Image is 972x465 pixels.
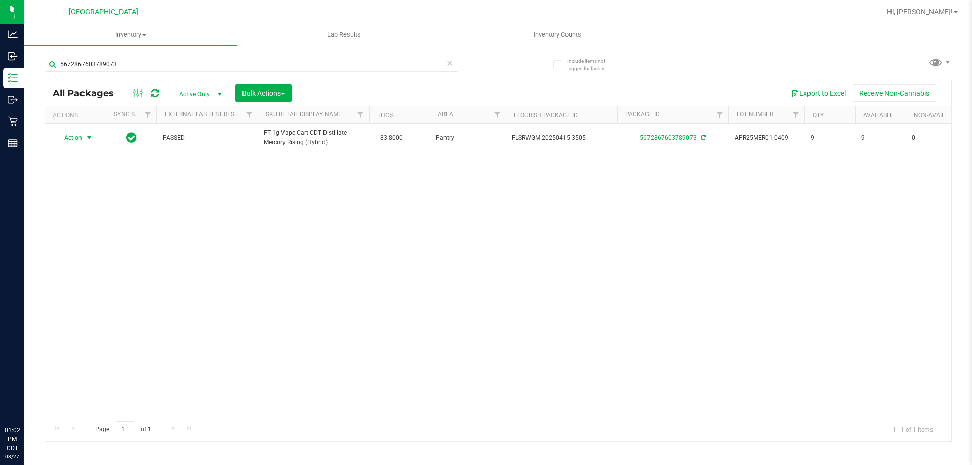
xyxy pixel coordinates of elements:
inline-svg: Analytics [8,29,18,39]
a: Lot Number [737,111,773,118]
span: PASSED [163,133,252,143]
span: Bulk Actions [242,89,285,97]
span: Hi, [PERSON_NAME]! [887,8,953,16]
p: 08/27 [5,453,20,460]
span: All Packages [53,88,124,99]
iframe: Resource center [10,384,40,414]
span: 83.8000 [375,131,408,145]
a: Filter [140,106,156,123]
a: Non-Available [914,112,959,119]
a: Filter [788,106,804,123]
button: Bulk Actions [235,84,292,102]
inline-svg: Reports [8,138,18,148]
span: [GEOGRAPHIC_DATA] [69,8,138,16]
a: Filter [489,106,506,123]
span: FT 1g Vape Cart CDT Distillate Mercury Rising (Hybrid) [264,128,363,147]
span: Action [55,131,83,145]
a: Area [438,111,453,118]
span: select [83,131,96,145]
div: Actions [53,112,102,119]
span: Clear [446,57,453,70]
span: FLSRWGM-20250415-3505 [512,133,611,143]
span: APR25MER01-0409 [735,133,798,143]
span: Sync from Compliance System [699,134,706,141]
a: External Lab Test Result [165,111,244,118]
a: Inventory Counts [451,24,664,46]
span: 9 [811,133,849,143]
a: Qty [813,112,824,119]
input: Search Package ID, Item Name, SKU, Lot or Part Number... [45,57,458,72]
a: Flourish Package ID [514,112,578,119]
span: Inventory [24,30,237,39]
p: 01:02 PM CDT [5,426,20,453]
span: Lab Results [313,30,375,39]
span: Include items not tagged for facility [567,57,618,72]
a: THC% [377,112,394,119]
span: Inventory Counts [520,30,595,39]
a: Available [863,112,894,119]
a: Filter [241,106,258,123]
span: Pantry [436,133,500,143]
button: Receive Non-Cannabis [853,84,936,102]
input: 1 [116,421,134,437]
a: Filter [712,106,728,123]
a: Package ID [625,111,660,118]
a: Filter [352,106,369,123]
inline-svg: Retail [8,116,18,126]
a: Sync Status [114,111,153,118]
a: Inventory [24,24,237,46]
a: Sku Retail Display Name [266,111,342,118]
span: 9 [861,133,900,143]
span: 1 - 1 of 1 items [884,421,941,437]
inline-svg: Inbound [8,51,18,61]
span: Page of 1 [87,421,159,437]
inline-svg: Inventory [8,73,18,83]
span: 0 [912,133,950,143]
inline-svg: Outbound [8,95,18,105]
button: Export to Excel [785,84,853,102]
a: 5672867603789073 [640,134,697,141]
span: In Sync [126,131,137,145]
a: Lab Results [237,24,451,46]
